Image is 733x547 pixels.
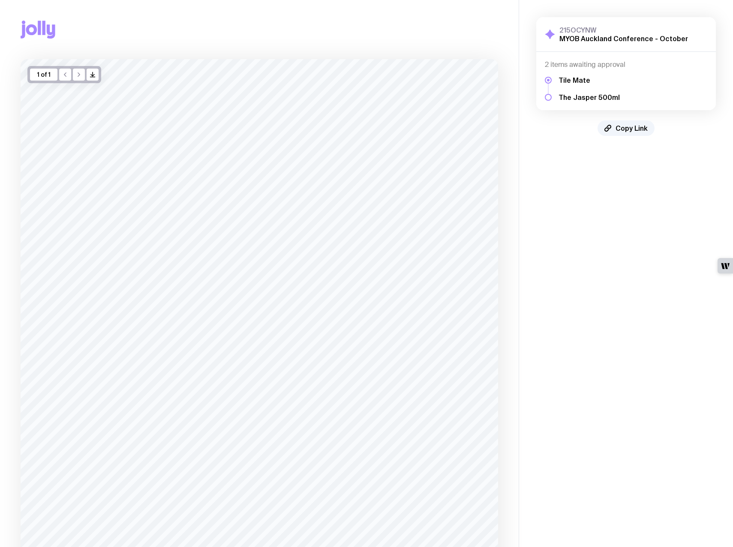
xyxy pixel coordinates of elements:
h2: MYOB Auckland Conference - October [559,34,688,43]
button: />/> [87,69,99,81]
g: /> /> [90,72,95,77]
h4: 2 items awaiting approval [545,60,707,69]
button: Copy Link [598,120,655,136]
h5: The Jasper 500ml [559,93,620,102]
span: Copy Link [616,124,648,132]
h5: Tile Mate [559,76,620,84]
h3: 215OCYNW [559,26,688,34]
div: 1 of 1 [30,69,57,81]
